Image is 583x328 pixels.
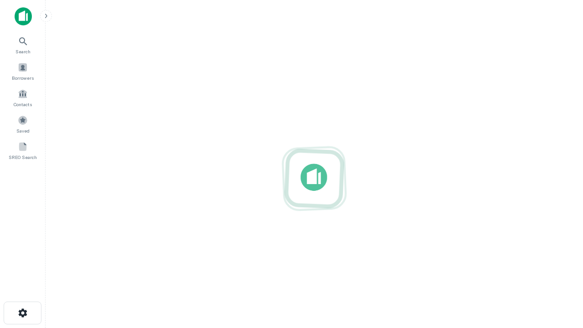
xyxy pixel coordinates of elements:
span: Borrowers [12,74,34,82]
a: Search [3,32,43,57]
a: Borrowers [3,59,43,83]
a: Contacts [3,85,43,110]
img: capitalize-icon.png [15,7,32,26]
a: SREO Search [3,138,43,163]
a: Saved [3,112,43,136]
iframe: Chat Widget [537,226,583,270]
span: Search [15,48,31,55]
span: Contacts [14,101,32,108]
span: Saved [16,127,30,134]
span: SREO Search [9,154,37,161]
